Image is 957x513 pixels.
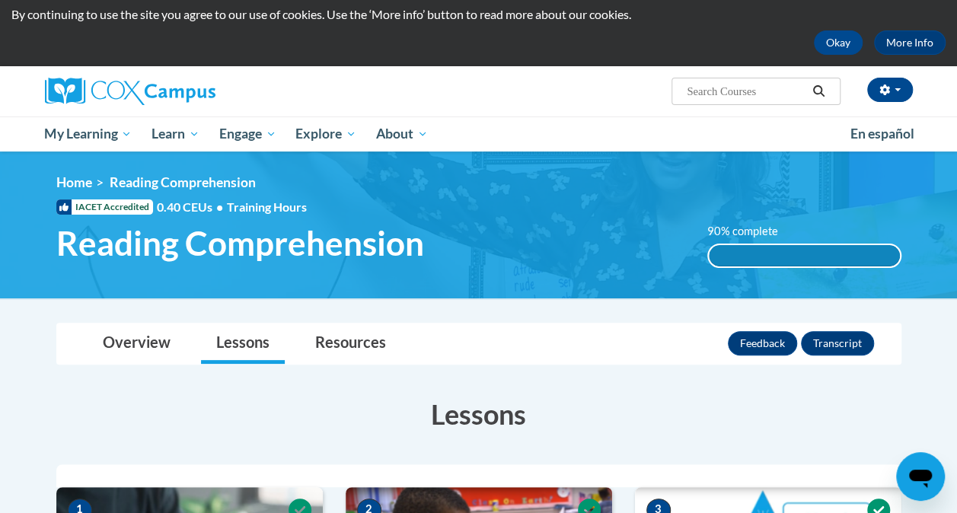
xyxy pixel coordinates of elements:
[209,116,286,151] a: Engage
[152,125,199,143] span: Learn
[685,82,807,100] input: Search Courses
[88,323,186,364] a: Overview
[867,78,913,102] button: Account Settings
[44,125,132,143] span: My Learning
[841,118,924,150] a: En español
[157,199,227,215] span: 0.40 CEUs
[896,452,945,501] iframe: Button to launch messaging window
[56,174,92,190] a: Home
[227,199,307,214] span: Training Hours
[376,125,428,143] span: About
[286,116,366,151] a: Explore
[110,174,256,190] span: Reading Comprehension
[142,116,209,151] a: Learn
[33,116,924,151] div: Main menu
[201,323,285,364] a: Lessons
[709,245,900,266] div: 100%
[295,125,356,143] span: Explore
[45,78,215,105] img: Cox Campus
[56,199,153,215] span: IACET Accredited
[56,223,424,263] span: Reading Comprehension
[45,78,319,105] a: Cox Campus
[300,323,401,364] a: Resources
[216,199,223,214] span: •
[728,331,797,355] button: Feedback
[850,126,914,142] span: En español
[874,30,946,55] a: More Info
[707,223,795,240] label: 90% complete
[35,116,142,151] a: My Learning
[366,116,438,151] a: About
[807,82,830,100] button: Search
[219,125,276,143] span: Engage
[801,331,874,355] button: Transcript
[56,395,901,433] h3: Lessons
[814,30,863,55] button: Okay
[11,6,946,23] p: By continuing to use the site you agree to our use of cookies. Use the ‘More info’ button to read...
